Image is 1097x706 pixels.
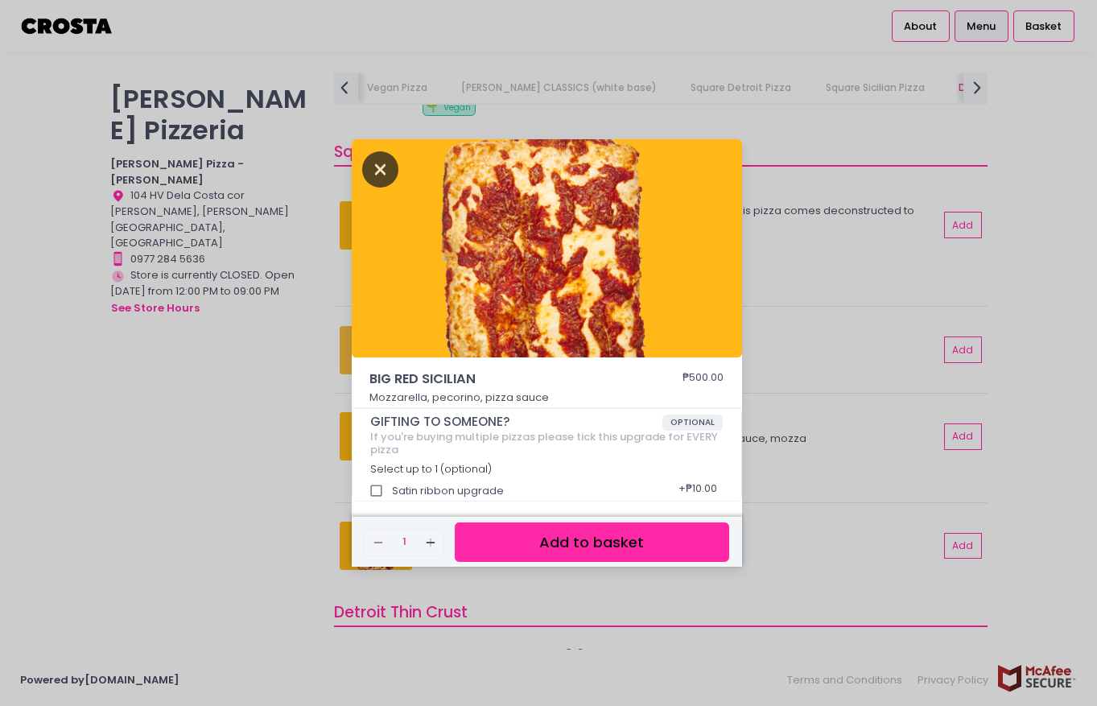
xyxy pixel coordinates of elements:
[370,415,662,429] span: GIFTING TO SOMEONE?
[369,370,635,389] span: BIG RED SICILIAN
[455,522,728,562] button: Add to basket
[674,476,723,506] div: + ₱10.00
[352,139,742,358] img: BIG RED SICILIAN
[362,160,399,176] button: Close
[662,415,723,431] span: OPTIONAL
[370,462,492,476] span: Select up to 1 (optional)
[683,370,724,389] div: ₱500.00
[370,431,723,456] div: If you're buying multiple pizzas please tick this upgrade for EVERY pizza
[369,390,724,406] p: Mozzarella, pecorino, pizza sauce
